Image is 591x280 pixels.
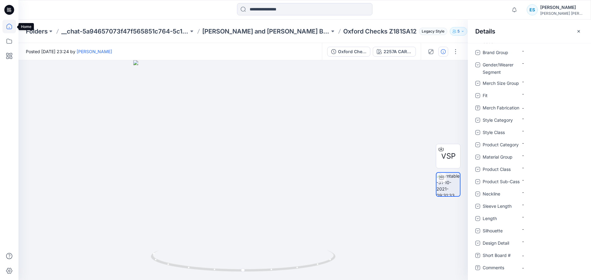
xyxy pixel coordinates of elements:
span: - [522,265,584,271]
span: Design Detail [483,239,520,248]
span: Silhouette [483,227,520,236]
span: Gender/Wearer Segment [483,61,520,76]
div: - [522,115,584,122]
div: - [522,60,584,66]
span: - [522,252,584,259]
span: Style Category [483,116,520,125]
button: 5 [450,27,467,36]
span: - [522,105,584,111]
div: - [522,214,584,220]
a: [PERSON_NAME] [77,49,112,54]
div: - [522,189,584,195]
a: [PERSON_NAME] and [PERSON_NAME] Board [202,27,330,36]
div: ES [527,4,538,15]
div: - [522,128,584,134]
div: - [522,152,584,159]
div: - [522,140,584,146]
div: - [522,238,584,245]
button: Details [438,47,448,57]
span: Product Sub-Cass [483,178,520,187]
div: - [522,177,584,183]
span: Brand Group [483,49,520,57]
span: Material Group [483,153,520,162]
div: 2257A CARNATION WHITE [384,48,412,55]
span: Merch Size Group [483,80,520,88]
div: - [522,164,584,171]
div: - [522,91,584,97]
div: - [522,226,584,232]
img: turntable-31-10-2021-09:31:33 [436,173,460,196]
p: Oxford Checks Z181SA12 [343,27,416,36]
span: Posted [DATE] 23:24 by [26,48,112,55]
a: __chat-5a94657073f47f565851c764-5c17ba8f8a0e0e62b1b82ea3 [61,27,189,36]
h2: Details [475,28,495,35]
span: Sleeve Length [483,203,520,211]
span: Legacy Style [419,28,447,35]
div: - [522,78,584,85]
span: VSP [441,151,456,162]
p: 5 [457,28,460,35]
a: Folders [26,27,48,36]
div: Oxford Checks Z181SA12 [338,48,366,55]
span: Length [483,215,520,223]
div: - [522,48,584,54]
button: Legacy Style [416,27,447,36]
span: Style Class [483,129,520,137]
span: Neckline [483,190,520,199]
span: Fit [483,92,520,101]
div: [PERSON_NAME] [PERSON_NAME] [540,11,583,16]
div: - [522,201,584,208]
span: Product Class [483,166,520,174]
button: 2257A CARNATION WHITE [373,47,416,57]
div: [PERSON_NAME] [540,4,583,11]
button: Oxford Checks Z181SA12 [327,47,370,57]
span: Product Category [483,141,520,150]
span: Merch Fabrication [483,104,520,113]
span: Comments [483,264,520,273]
span: Short Board # [483,252,520,260]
